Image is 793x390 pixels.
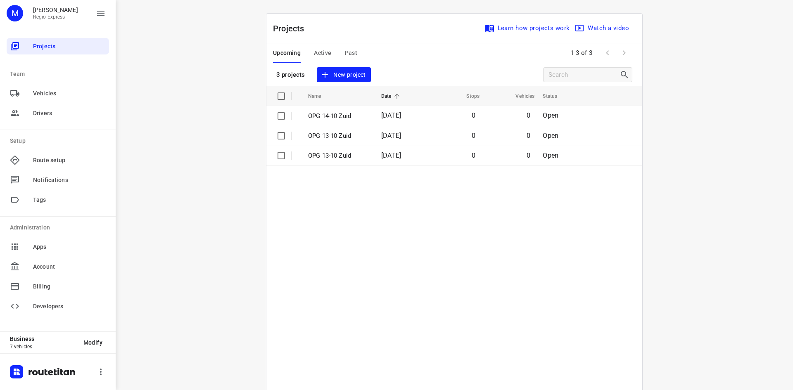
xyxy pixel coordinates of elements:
div: Tags [7,191,109,208]
span: [DATE] [381,132,401,139]
p: Team [10,70,109,78]
span: Developers [33,302,106,311]
span: 0 [527,111,530,119]
button: New project [317,67,370,83]
button: Modify [77,335,109,350]
span: Apps [33,243,106,251]
span: Open [543,151,558,159]
p: OPG 13-10 Zuid [308,131,369,141]
span: Open [543,132,558,139]
div: Apps [7,239,109,255]
div: Developers [7,298,109,314]
span: Modify [83,339,102,346]
div: Account [7,258,109,275]
span: 0 [472,111,475,119]
span: Drivers [33,109,106,118]
span: Active [314,48,331,58]
p: Regio Express [33,14,78,20]
p: Administration [10,223,109,232]
span: Stops [456,91,480,101]
p: 3 projects [276,71,305,78]
div: Notifications [7,172,109,188]
span: Previous Page [599,45,616,61]
div: Drivers [7,105,109,121]
span: Past [345,48,358,58]
span: Projects [33,42,106,51]
div: Vehicles [7,85,109,102]
div: Route setup [7,152,109,168]
input: Search projects [548,69,620,81]
span: Status [543,91,568,101]
span: Route setup [33,156,106,165]
p: OPG 14-10 Zuid [308,111,369,121]
span: 0 [527,132,530,139]
span: Tags [33,196,106,204]
span: Billing [33,282,106,291]
div: Search [620,70,632,80]
span: Upcoming [273,48,301,58]
p: Business [10,336,77,342]
span: Next Page [616,45,632,61]
p: OPG 13-10 Zuid [308,151,369,161]
span: Name [308,91,332,101]
p: Max Bisseling [33,7,78,13]
p: Projects [273,22,311,35]
span: 0 [472,151,475,159]
span: Open [543,111,558,119]
div: Projects [7,38,109,54]
span: Notifications [33,176,106,184]
span: 1-3 of 3 [567,44,596,62]
p: Setup [10,137,109,145]
span: Vehicles [33,89,106,98]
div: Billing [7,278,109,295]
span: Account [33,262,106,271]
span: Date [381,91,402,101]
span: Vehicles [505,91,534,101]
span: 0 [527,151,530,159]
span: [DATE] [381,151,401,159]
span: New project [322,70,366,80]
p: 7 vehicles [10,344,77,350]
span: 0 [472,132,475,139]
div: M [7,5,23,21]
span: [DATE] [381,111,401,119]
